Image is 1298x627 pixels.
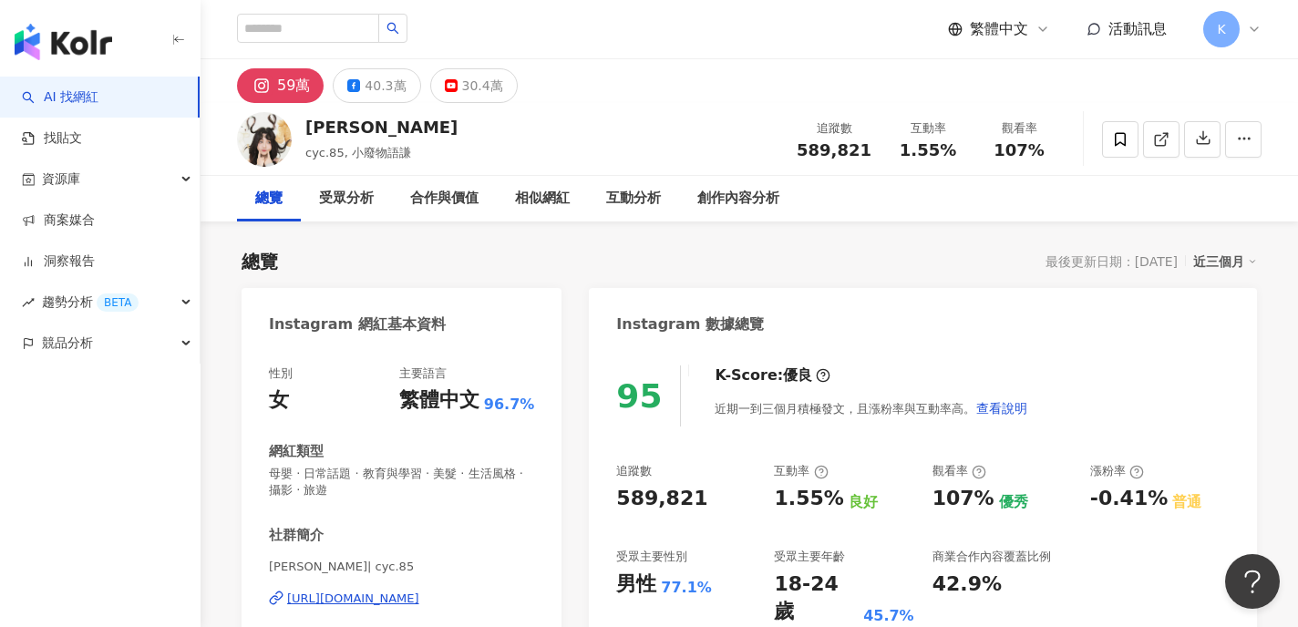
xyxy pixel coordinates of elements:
[237,112,292,167] img: KOL Avatar
[774,485,843,513] div: 1.55%
[399,386,479,415] div: 繁體中文
[42,159,80,200] span: 資源庫
[715,365,830,385] div: K-Score :
[606,188,661,210] div: 互動分析
[242,249,278,274] div: 總覽
[1090,463,1144,479] div: 漲粉率
[975,390,1028,427] button: 查看說明
[1090,485,1168,513] div: -0.41%
[999,492,1028,512] div: 優秀
[932,485,994,513] div: 107%
[269,365,293,382] div: 性別
[269,591,534,607] a: [URL][DOMAIN_NAME]
[797,140,871,159] span: 589,821
[333,68,420,103] button: 40.3萬
[319,188,374,210] div: 受眾分析
[783,365,812,385] div: 優良
[616,463,652,479] div: 追蹤數
[410,188,479,210] div: 合作與價值
[269,442,324,461] div: 網紅類型
[932,463,986,479] div: 觀看率
[994,141,1045,159] span: 107%
[616,570,656,599] div: 男性
[42,323,93,364] span: 競品分析
[269,386,289,415] div: 女
[616,485,707,513] div: 589,821
[1172,492,1201,512] div: 普通
[430,68,518,103] button: 30.4萬
[1046,254,1178,269] div: 最後更新日期：[DATE]
[616,314,764,334] div: Instagram 數據總覽
[893,119,963,138] div: 互動率
[22,129,82,148] a: 找貼文
[22,252,95,271] a: 洞察報告
[697,188,779,210] div: 創作內容分析
[797,119,871,138] div: 追蹤數
[484,395,535,415] span: 96.7%
[863,606,914,626] div: 45.7%
[1193,250,1257,273] div: 近三個月
[269,466,534,499] span: 母嬰 · 日常話題 · 教育與學習 · 美髮 · 生活風格 · 攝影 · 旅遊
[1225,554,1280,609] iframe: Help Scout Beacon - Open
[1217,19,1225,39] span: K
[42,282,139,323] span: 趨勢分析
[984,119,1054,138] div: 觀看率
[22,88,98,107] a: searchAI 找網紅
[22,211,95,230] a: 商案媒合
[774,570,859,627] div: 18-24 歲
[462,73,503,98] div: 30.4萬
[386,22,399,35] span: search
[774,463,828,479] div: 互動率
[616,549,687,565] div: 受眾主要性別
[774,549,845,565] div: 受眾主要年齡
[715,390,1028,427] div: 近期一到三個月積極發文，且漲粉率與互動率高。
[1108,20,1167,37] span: 活動訊息
[616,377,662,415] div: 95
[237,68,324,103] button: 59萬
[97,293,139,312] div: BETA
[515,188,570,210] div: 相似網紅
[305,116,458,139] div: [PERSON_NAME]
[15,24,112,60] img: logo
[661,578,712,598] div: 77.1%
[849,492,878,512] div: 良好
[399,365,447,382] div: 主要語言
[305,146,411,159] span: cyc.85, 小廢物語謙
[970,19,1028,39] span: 繁體中文
[932,549,1051,565] div: 商業合作內容覆蓋比例
[365,73,406,98] div: 40.3萬
[269,526,324,545] div: 社群簡介
[22,296,35,309] span: rise
[287,591,419,607] div: [URL][DOMAIN_NAME]
[255,188,283,210] div: 總覽
[932,570,1002,599] div: 42.9%
[277,73,310,98] div: 59萬
[976,401,1027,416] span: 查看說明
[900,141,956,159] span: 1.55%
[269,314,446,334] div: Instagram 網紅基本資料
[269,559,534,575] span: [PERSON_NAME]| cyc.85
